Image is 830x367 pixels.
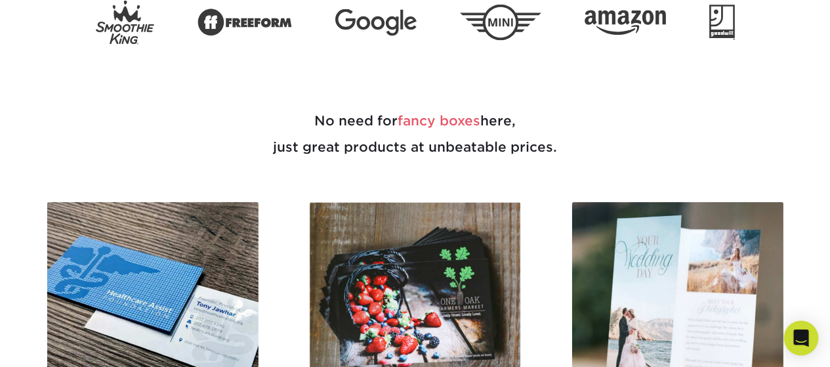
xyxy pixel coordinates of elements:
[96,1,154,45] img: Smoothie King
[709,5,735,40] img: Goodwill
[784,321,819,356] div: Open Intercom Messenger
[460,5,541,41] img: Mini
[398,113,480,129] span: fancy boxes
[585,10,666,35] img: Amazon
[31,76,799,192] h2: No need for here, just great products at unbeatable prices.
[197,1,292,43] img: Freeform
[335,9,417,36] img: Google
